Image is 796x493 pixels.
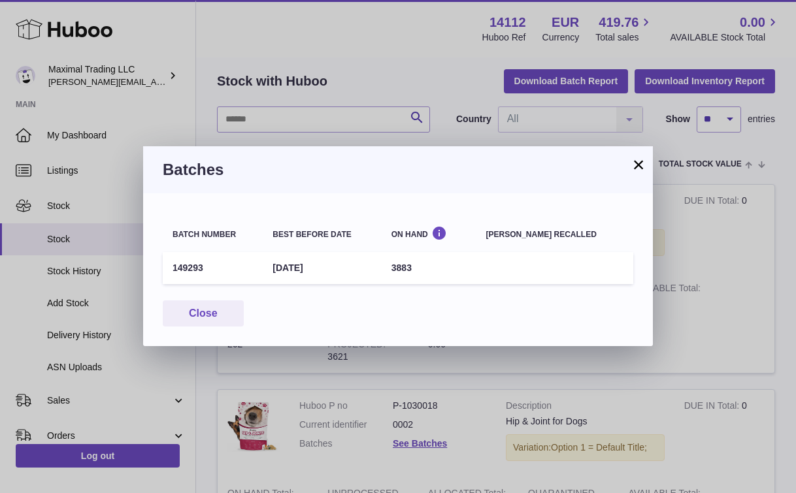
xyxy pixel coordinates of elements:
button: Close [163,300,244,327]
div: Domain Overview [50,77,117,86]
button: × [631,157,646,172]
div: Domain: [DOMAIN_NAME] [34,34,144,44]
img: logo_orange.svg [21,21,31,31]
div: Best before date [273,231,371,239]
td: 149293 [163,252,263,284]
img: tab_domain_overview_orange.svg [35,76,46,86]
img: website_grey.svg [21,34,31,44]
td: 3883 [382,252,476,284]
div: Keywords by Traffic [144,77,220,86]
div: On Hand [391,226,467,238]
img: tab_keywords_by_traffic_grey.svg [130,76,141,86]
div: Batch number [173,231,253,239]
h3: Batches [163,159,633,180]
td: [DATE] [263,252,381,284]
div: [PERSON_NAME] recalled [486,231,623,239]
div: v 4.0.25 [37,21,64,31]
